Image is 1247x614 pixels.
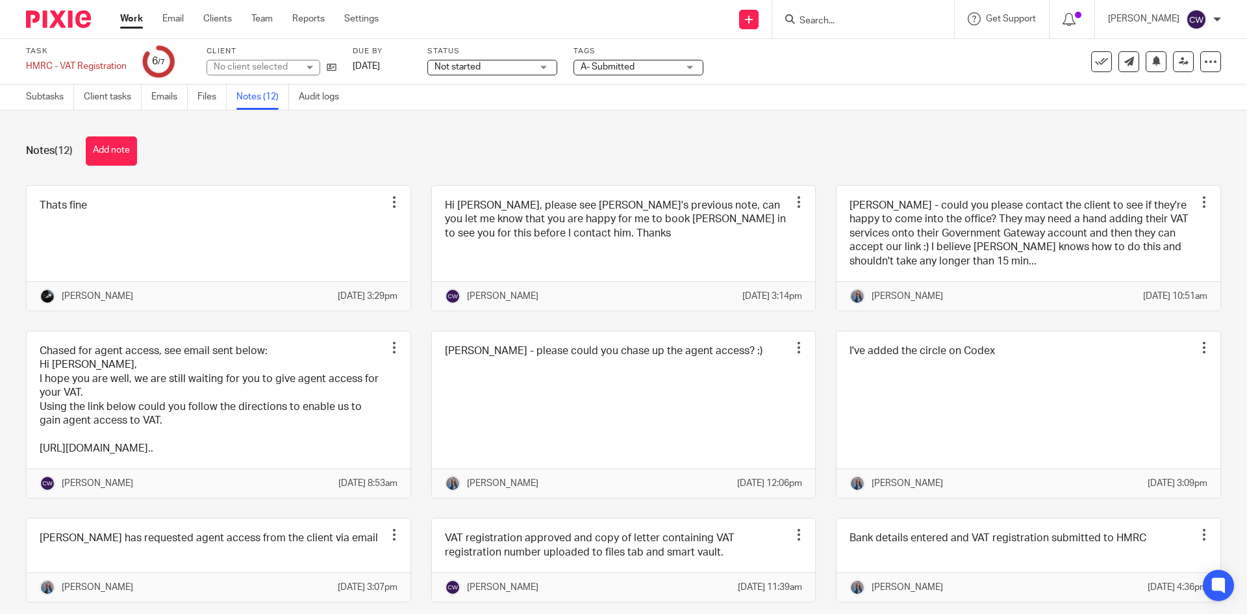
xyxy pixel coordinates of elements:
p: [PERSON_NAME] [872,581,943,594]
img: svg%3E [1186,9,1207,30]
input: Search [798,16,915,27]
p: [DATE] 3:07pm [338,581,397,594]
p: [PERSON_NAME] [467,290,538,303]
img: Pixie [26,10,91,28]
p: [PERSON_NAME] [872,290,943,303]
img: Amanda-scaled.jpg [40,580,55,595]
img: svg%3E [40,476,55,491]
img: svg%3E [445,288,460,304]
img: Amanda-scaled.jpg [850,580,865,595]
h1: Notes [26,144,73,158]
a: Work [120,12,143,25]
span: (12) [55,146,73,156]
a: Notes (12) [236,84,289,110]
img: Amanda-scaled.jpg [850,288,865,304]
a: Clients [203,12,232,25]
div: 6 [152,54,165,69]
label: Tags [573,46,703,57]
img: 1000002122.jpg [40,288,55,304]
p: [PERSON_NAME] [62,290,133,303]
label: Status [427,46,557,57]
p: [PERSON_NAME] [467,477,538,490]
p: [PERSON_NAME] [872,477,943,490]
a: Emails [151,84,188,110]
p: [DATE] 12:06pm [737,477,802,490]
a: Team [251,12,273,25]
p: [DATE] 4:36pm [1148,581,1207,594]
p: [PERSON_NAME] [1108,12,1179,25]
span: A- Submitted [581,62,635,71]
p: [DATE] 10:51am [1143,290,1207,303]
label: Task [26,46,127,57]
p: [DATE] 3:29pm [338,290,397,303]
img: svg%3E [445,580,460,595]
div: No client selected [214,60,298,73]
label: Client [207,46,336,57]
small: /7 [158,58,165,66]
p: [DATE] 3:14pm [742,290,802,303]
span: [DATE] [353,62,380,71]
p: [PERSON_NAME] [62,477,133,490]
img: Amanda-scaled.jpg [445,476,460,491]
p: [DATE] 11:39am [738,581,802,594]
p: [PERSON_NAME] [467,581,538,594]
button: Add note [86,136,137,166]
a: Subtasks [26,84,74,110]
a: Reports [292,12,325,25]
span: Not started [435,62,481,71]
div: HMRC - VAT Registration [26,60,127,73]
span: Get Support [986,14,1036,23]
a: Email [162,12,184,25]
a: Audit logs [299,84,349,110]
a: Files [197,84,227,110]
a: Client tasks [84,84,142,110]
p: [DATE] 8:53am [338,477,397,490]
label: Due by [353,46,411,57]
a: Settings [344,12,379,25]
p: [PERSON_NAME] [62,581,133,594]
p: [DATE] 3:09pm [1148,477,1207,490]
img: Amanda-scaled.jpg [850,476,865,491]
